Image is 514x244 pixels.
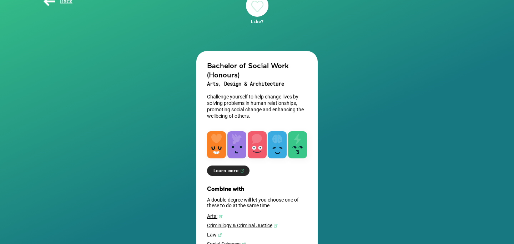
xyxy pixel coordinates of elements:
[207,61,307,79] h2: Bachelor of Social Work (Honours)
[207,223,307,228] a: Criminilogy & Criminal Justice
[218,233,222,237] img: Law
[207,79,307,88] h3: Arts, Design & Architecture
[240,169,245,173] img: Learn more
[207,93,307,119] p: Challenge yourself to help change lives by solving problems in human relationships, promoting soc...
[207,213,307,219] a: Arts:
[246,19,268,24] div: Like?
[207,166,250,176] a: Learn more
[218,214,223,219] img: Arts:
[207,185,307,192] h3: Combine with
[273,224,278,228] img: Criminilogy & Criminal Justice
[207,197,307,208] p: A double-degree will let you choose one of these to do at the same time
[207,232,307,238] a: Law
